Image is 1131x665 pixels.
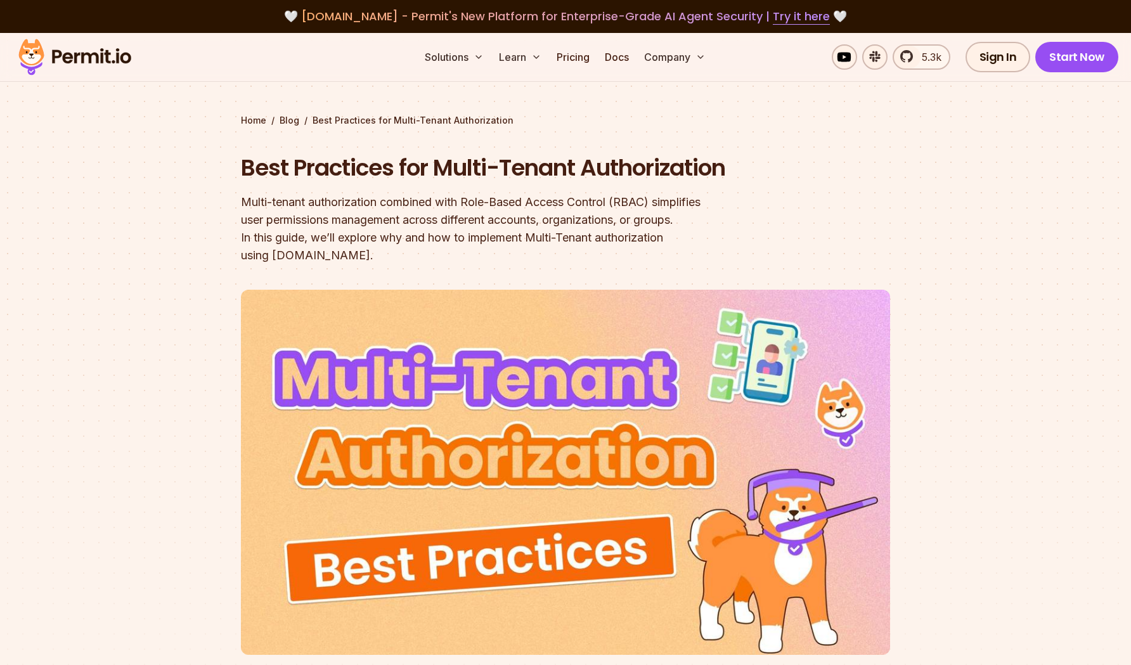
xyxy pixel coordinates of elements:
a: Home [241,114,266,127]
button: Company [639,44,711,70]
div: Multi-tenant authorization combined with Role-Based Access Control (RBAC) simplifies user permiss... [241,193,728,264]
a: Docs [600,44,634,70]
img: Permit logo [13,36,137,79]
div: / / [241,114,890,127]
div: 🤍 🤍 [30,8,1101,25]
a: Pricing [552,44,595,70]
button: Solutions [420,44,489,70]
span: 5.3k [914,49,941,65]
a: Try it here [773,8,830,25]
a: 5.3k [893,44,950,70]
h1: Best Practices for Multi-Tenant Authorization [241,152,728,184]
button: Learn [494,44,546,70]
a: Blog [280,114,299,127]
span: [DOMAIN_NAME] - Permit's New Platform for Enterprise-Grade AI Agent Security | [301,8,830,24]
a: Start Now [1035,42,1118,72]
img: Best Practices for Multi-Tenant Authorization [241,290,890,655]
a: Sign In [966,42,1031,72]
